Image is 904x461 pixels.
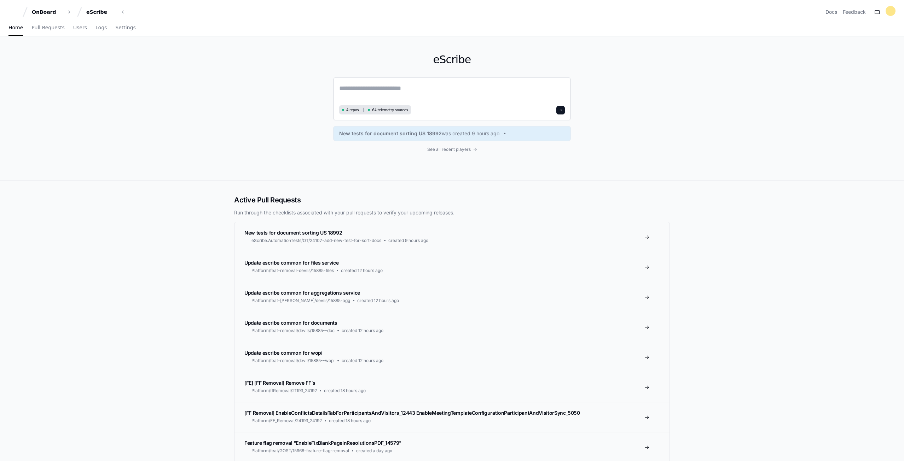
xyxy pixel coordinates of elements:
a: Users [73,20,87,36]
a: Update escribe common for aggregations servicePlatform/feat-[PERSON_NAME]/devils/15885-aggcreated... [234,282,670,312]
span: created 12 hours ago [357,298,399,303]
span: Update escribe common for documents [244,320,337,326]
span: Logs [95,25,107,30]
span: Settings [115,25,135,30]
div: OnBoard [32,8,62,16]
button: OnBoard [29,6,74,18]
span: created 9 hours ago [388,238,428,243]
a: Settings [115,20,135,36]
span: created 18 hours ago [329,418,371,424]
button: Feedback [843,8,866,16]
span: created 18 hours ago [324,388,366,394]
span: created a day ago [356,448,392,454]
span: Platform/feat-[PERSON_NAME]/devils/15885-agg [251,298,350,303]
a: Logs [95,20,107,36]
span: New tests for document sorting US 18992 [339,130,442,137]
p: Run through the checklists associated with your pull requests to verify your upcoming releases. [234,209,670,216]
a: See all recent players [333,147,571,152]
span: was created 9 hours ago [442,130,499,137]
a: Update escribe common for wopiPlatform/feat-removal/devil/15885--wopicreated 12 hours ago [234,342,670,372]
span: Pull Requests [31,25,64,30]
span: Users [73,25,87,30]
span: New tests for document sorting US 18992 [244,230,342,236]
span: Platform/feat-removal-devils/15885-files [251,268,334,273]
span: Update escribe common for aggregations service [244,290,360,296]
span: Update escribe common for wopi [244,350,323,356]
span: [FF Removal] EnableConflictsDetailsTabForParticipantsAndVisitors_12443 EnableMeetingTemplateConfi... [244,410,580,416]
a: Update escribe common for documentsPlatform/feat-removal/devils/15885--doccreated 12 hours ago [234,312,670,342]
span: Feature flag removal "EnableFixBlankPageInResolutionsPDF_14579" [244,440,401,446]
h1: eScribe [333,53,571,66]
span: created 12 hours ago [342,358,383,364]
span: 64 telemetry sources [372,107,408,113]
span: created 12 hours ago [342,328,383,333]
button: eScribe [83,6,129,18]
span: Platform/FF_Removal/24193_24192 [251,418,322,424]
span: 4 repos [346,107,359,113]
span: Platform/ffRemoval/21193_24192 [251,388,317,394]
span: created 12 hours ago [341,268,383,273]
a: Docs [825,8,837,16]
h2: Active Pull Requests [234,195,670,205]
a: Home [8,20,23,36]
span: Platform/feat/GOST/15966-feature-flag-removal [251,448,349,454]
a: [FE] [FF Removal] Remove FF`sPlatform/ffRemoval/21193_24192created 18 hours ago [234,372,670,402]
span: [FE] [FF Removal] Remove FF`s [244,380,315,386]
a: New tests for document sorting US 18992eScribe.AutomationTests/OT/24107-add-new-test-for-sort-doc... [234,222,670,252]
span: Update escribe common for files service [244,260,338,266]
div: eScribe [86,8,117,16]
a: New tests for document sorting US 18992was created 9 hours ago [339,130,565,137]
span: Home [8,25,23,30]
span: Platform/feat-removal/devils/15885--doc [251,328,335,333]
span: See all recent players [427,147,471,152]
span: Platform/feat-removal/devil/15885--wopi [251,358,335,364]
a: Pull Requests [31,20,64,36]
span: eScribe.AutomationTests/OT/24107-add-new-test-for-sort-docs [251,238,381,243]
a: Update escribe common for files servicePlatform/feat-removal-devils/15885-filescreated 12 hours ago [234,252,670,282]
a: [FF Removal] EnableConflictsDetailsTabForParticipantsAndVisitors_12443 EnableMeetingTemplateConfi... [234,402,670,432]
